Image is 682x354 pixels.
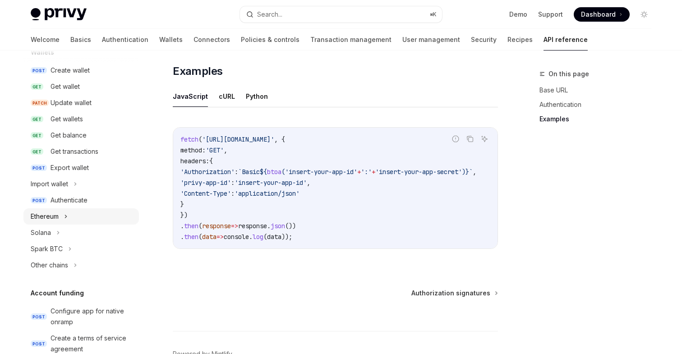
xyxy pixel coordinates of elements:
[51,130,87,141] div: Get balance
[238,222,267,230] span: response
[231,222,238,230] span: =>
[548,69,589,79] span: On this page
[235,179,307,187] span: 'insert-your-app-id'
[180,157,209,165] span: headers:
[70,29,91,51] a: Basics
[450,133,461,145] button: Report incorrect code
[285,222,296,230] span: ())
[238,168,260,176] span: `Basic
[430,11,437,18] span: ⌘ K
[31,244,63,254] div: Spark BTC
[241,29,300,51] a: Policies & controls
[23,127,139,143] a: GETGet balance
[253,233,263,241] span: log
[357,168,361,176] span: +
[271,222,285,230] span: json
[51,195,88,206] div: Authenticate
[31,227,51,238] div: Solana
[23,257,139,273] button: Other chains
[102,29,148,51] a: Authentication
[544,29,588,51] a: API reference
[23,208,139,225] button: Ethereum
[184,222,198,230] span: then
[159,29,183,51] a: Wallets
[31,67,47,74] span: POST
[240,6,442,23] button: Search...⌘K
[465,168,469,176] span: }
[31,29,60,51] a: Welcome
[180,233,184,241] span: .
[539,83,659,97] a: Base URL
[310,29,392,51] a: Transaction management
[180,179,231,187] span: 'privy-app-id'
[469,168,473,176] span: `
[235,168,238,176] span: :
[274,135,285,143] span: , {
[31,340,47,347] span: POST
[307,179,310,187] span: ,
[31,148,43,155] span: GET
[464,133,476,145] button: Copy the contents from the code block
[51,306,134,327] div: Configure app for native onramp
[31,179,68,189] div: Import wallet
[539,97,659,112] a: Authentication
[31,211,59,222] div: Ethereum
[509,10,527,19] a: Demo
[285,168,357,176] span: 'insert-your-app-id'
[51,114,83,124] div: Get wallets
[473,168,476,176] span: ,
[31,313,47,320] span: POST
[31,116,43,123] span: GET
[173,86,208,107] button: JavaScript
[202,135,274,143] span: '[URL][DOMAIN_NAME]'
[184,233,198,241] span: then
[31,288,84,299] h5: Account funding
[202,233,217,241] span: data
[180,200,184,208] span: }
[31,100,49,106] span: PATCH
[198,222,202,230] span: (
[173,64,222,78] span: Examples
[267,233,281,241] span: data
[574,7,630,22] a: Dashboard
[51,65,90,76] div: Create wallet
[581,10,616,19] span: Dashboard
[231,189,235,198] span: :
[51,97,92,108] div: Update wallet
[198,233,202,241] span: (
[180,146,206,154] span: method:
[281,168,285,176] span: (
[246,86,268,107] button: Python
[539,112,659,126] a: Examples
[31,197,47,204] span: POST
[479,133,490,145] button: Ask AI
[206,146,224,154] span: 'GET'
[194,29,230,51] a: Connectors
[23,95,139,111] a: PATCHUpdate wallet
[372,168,375,176] span: +
[462,168,465,176] span: )
[260,168,267,176] span: ${
[31,8,87,21] img: light logo
[224,233,249,241] span: console
[471,29,497,51] a: Security
[507,29,533,51] a: Recipes
[538,10,563,19] a: Support
[51,81,80,92] div: Get wallet
[23,241,139,257] button: Spark BTC
[23,62,139,78] a: POSTCreate wallet
[231,179,235,187] span: :
[361,168,372,176] span: ':'
[224,146,227,154] span: ,
[23,176,139,192] button: Import wallet
[411,289,497,298] a: Authorization signatures
[180,189,231,198] span: 'Content-Type'
[23,303,139,330] a: POSTConfigure app for native onramp
[51,146,98,157] div: Get transactions
[411,289,490,298] span: Authorization signatures
[267,222,271,230] span: .
[31,260,68,271] div: Other chains
[180,168,235,176] span: 'Authorization'
[209,157,213,165] span: {
[51,162,89,173] div: Export wallet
